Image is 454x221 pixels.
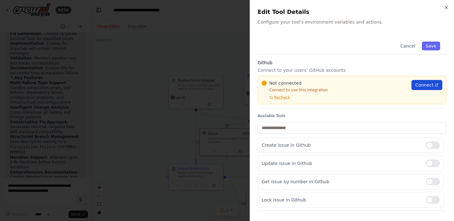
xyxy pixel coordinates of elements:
[258,113,446,118] label: Available Tools
[262,178,421,185] p: Get issue by number in Github
[258,19,446,25] p: Configure your tool's environment variables and actions.
[258,59,446,66] h3: Github
[262,95,290,100] button: Recheck
[397,42,419,50] button: Cancel
[422,42,440,50] button: Save
[262,197,421,203] p: Lock issue in Github
[258,8,446,16] h2: Edit Tool Details
[274,95,290,100] span: Recheck
[415,82,434,88] span: Connect
[262,142,421,148] p: Create issue in Github
[258,67,446,73] p: Connect to your users’ GitHub accounts
[262,88,408,93] p: Connect to use this integration
[269,80,301,86] span: Not connected
[411,80,442,90] a: Connect
[262,160,421,167] p: Update issue in Github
